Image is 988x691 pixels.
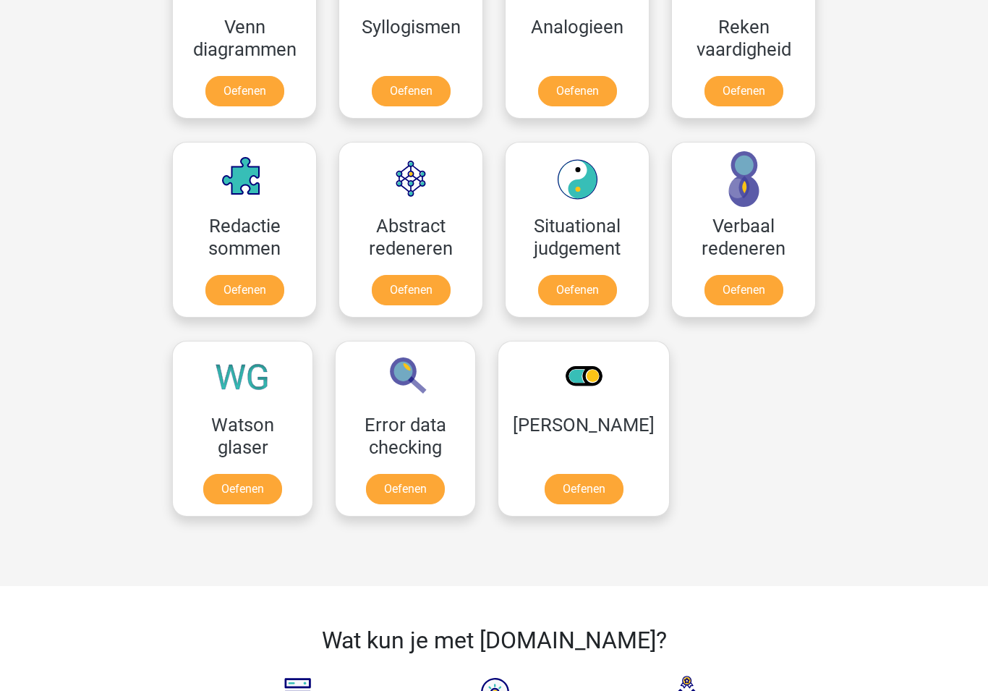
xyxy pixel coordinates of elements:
a: Oefenen [538,275,617,305]
h2: Wat kun je met [DOMAIN_NAME]? [216,627,772,654]
a: Oefenen [704,76,783,106]
a: Oefenen [545,474,623,504]
a: Oefenen [203,474,282,504]
a: Oefenen [372,275,451,305]
a: Oefenen [372,76,451,106]
a: Oefenen [205,275,284,305]
a: Oefenen [366,474,445,504]
a: Oefenen [704,275,783,305]
a: Oefenen [538,76,617,106]
a: Oefenen [205,76,284,106]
